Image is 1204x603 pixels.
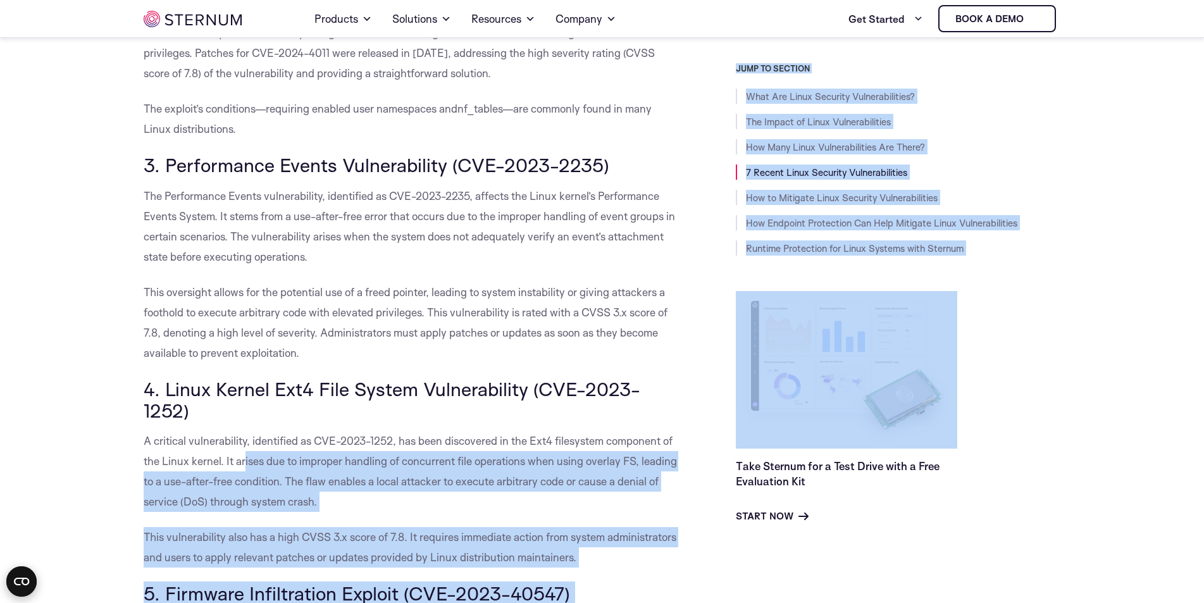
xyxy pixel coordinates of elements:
span: The exploit’s conditions—requiring enabled user namespaces and [144,102,457,115]
a: Start Now [736,509,809,524]
img: Take Sternum for a Test Drive with a Free Evaluation Kit [736,291,957,449]
a: The Impact of Linux Vulnerabilities [746,116,891,128]
a: Get Started [848,6,923,32]
img: sternum iot [1029,14,1039,24]
a: Products [314,1,372,37]
img: sternum iot [144,11,242,27]
span: 3. Performance Events Vulnerability (CVE-2023-2235) [144,153,609,177]
a: Book a demo [938,5,1056,32]
a: Take Sternum for a Test Drive with a Free Evaluation Kit [736,459,940,488]
a: 7 Recent Linux Security Vulnerabilities [746,166,907,178]
span: A critical vulnerability, identified as CVE-2023-1252, has been discovered in the Ext4 filesystem... [144,434,677,508]
a: How to Mitigate Linux Security Vulnerabilities [746,192,938,204]
a: Solutions [392,1,451,37]
a: How Endpoint Protection Can Help Mitigate Linux Vulnerabilities [746,217,1017,229]
a: Company [555,1,616,37]
span: nf_tables [457,102,502,115]
span: This vulnerability also has a high CVSS 3.x score of 7.8. It requires immediate action from syste... [144,530,676,564]
span: The vulnerability allows for local privilege escalation, enabling users with basic access to gain... [144,26,655,80]
h3: JUMP TO SECTION [736,63,1061,73]
a: How Many Linux Vulnerabilities Are There? [746,141,925,153]
span: 4. Linux Kernel Ext4 File System Vulnerability (CVE-2023-1252) [144,377,640,422]
span: The Performance Events vulnerability, identified as CVE-2023-2235, affects the Linux kernel’s Per... [144,189,675,263]
a: Resources [471,1,535,37]
a: What Are Linux Security Vulnerabilities? [746,90,915,103]
a: Runtime Protection for Linux Systems with Sternum [746,242,964,254]
button: Open CMP widget [6,566,37,597]
span: This oversight allows for the potential use of a freed pointer, leading to system instability or ... [144,285,667,359]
